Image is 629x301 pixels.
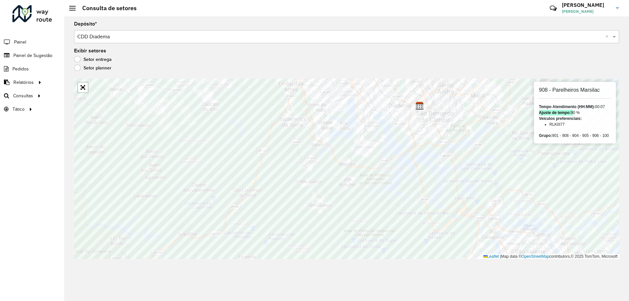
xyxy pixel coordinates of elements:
a: Leaflet [483,254,499,259]
span: Tático [12,106,25,113]
li: RLK0I77 [549,122,611,127]
a: OpenStreetMap [522,254,549,259]
a: Abrir mapa em tela cheia [78,83,88,92]
span: Painel de Sugestão [13,52,52,59]
strong: Ajuste de tempo: [539,110,571,115]
h6: 908 - Parelheiros Marsilac [539,87,611,93]
strong: Tempo Atendimento (HH:MM): [539,104,595,109]
label: Depósito [74,20,97,28]
h3: [PERSON_NAME] [562,2,611,8]
span: [PERSON_NAME] [562,9,611,14]
span: Painel [14,39,26,46]
div: 00:07 [539,104,611,110]
div: Map data © contributors,© 2025 TomTom, Microsoft [482,254,619,259]
label: Exibir setores [74,47,106,55]
a: Contato Rápido [546,1,560,15]
strong: Grupo: [539,133,552,138]
span: Pedidos [12,66,29,72]
span: Relatórios [13,79,34,86]
span: Consultas [13,92,33,99]
h2: Consulta de setores [76,5,137,12]
div: 90 % [539,110,611,116]
label: Setor entrega [74,56,112,63]
strong: Veículos preferenciais: [539,116,582,121]
span: | [500,254,501,259]
span: Clear all [605,33,611,41]
div: 901 - 908 - 904 - 905 - 906 - 100 [539,133,611,139]
label: Setor planner [74,65,111,71]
